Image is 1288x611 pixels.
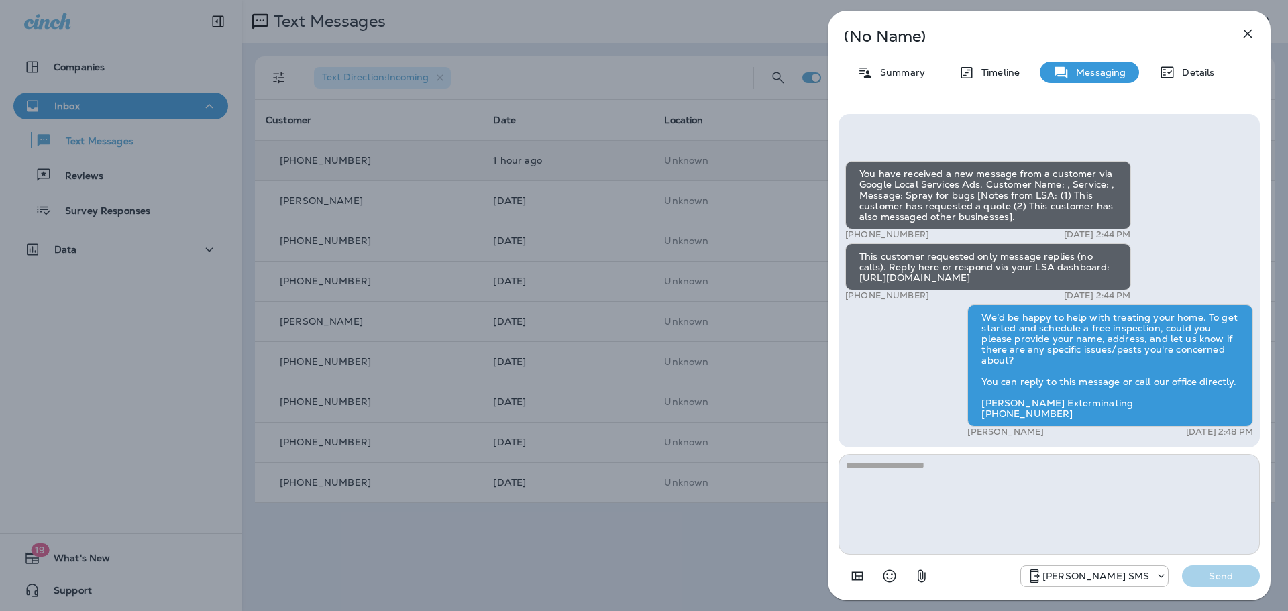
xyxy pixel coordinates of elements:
[1042,571,1149,581] p: [PERSON_NAME] SMS
[967,304,1253,427] div: We’d be happy to help with treating your home. To get started and schedule a free inspection, cou...
[1069,67,1126,78] p: Messaging
[975,67,1020,78] p: Timeline
[967,427,1044,437] p: [PERSON_NAME]
[1175,67,1214,78] p: Details
[1186,427,1253,437] p: [DATE] 2:48 PM
[845,290,929,301] p: [PHONE_NUMBER]
[1064,290,1131,301] p: [DATE] 2:44 PM
[844,31,1210,42] p: (No Name)
[873,67,925,78] p: Summary
[845,161,1131,229] div: You have received a new message from a customer via Google Local Services Ads. Customer Name: , S...
[845,243,1131,290] div: This customer requested only message replies (no calls). Reply here or respond via your LSA dashb...
[844,563,871,590] button: Add in a premade template
[1021,568,1168,584] div: +1 (757) 760-3335
[1064,229,1131,240] p: [DATE] 2:44 PM
[876,563,903,590] button: Select an emoji
[845,229,929,240] p: [PHONE_NUMBER]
